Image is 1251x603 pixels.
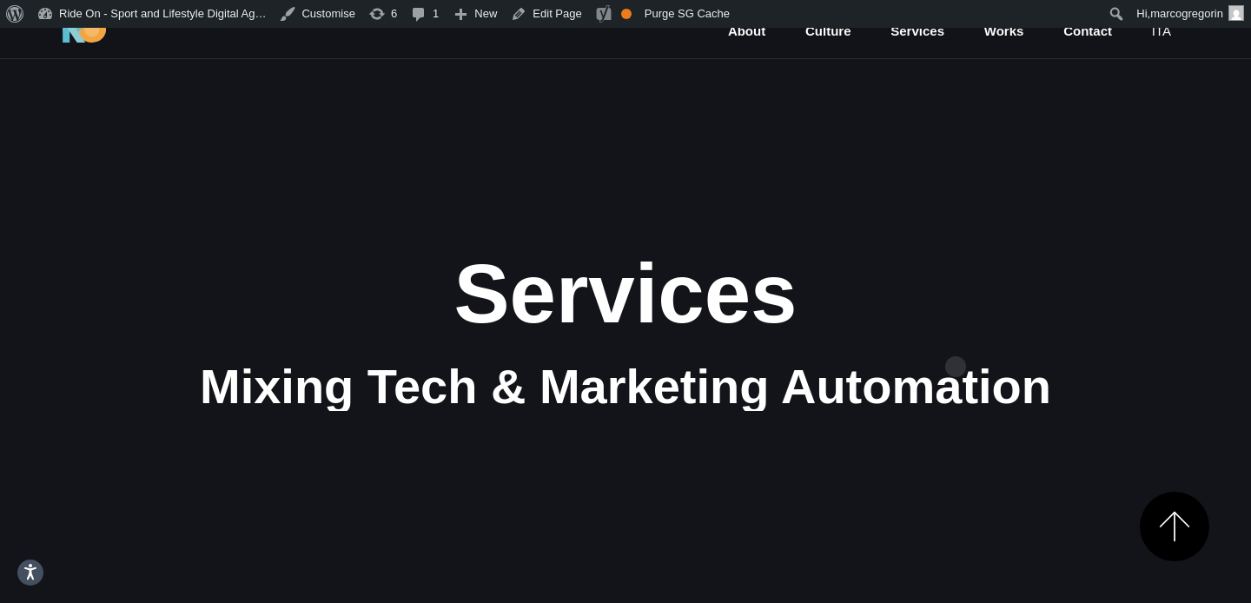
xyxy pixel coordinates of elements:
a: Works [983,22,1026,42]
div: Services [104,248,1147,340]
a: Contact [1062,22,1114,42]
a: About [726,22,767,42]
a: ita [1150,22,1173,42]
a: Culture [804,22,853,42]
div: OK [621,9,632,19]
span: marcogregorin [1150,7,1223,20]
a: Services [889,22,946,42]
div: Mixing Tech & Marketing Automation [104,362,1147,411]
img: Ride On Agency [63,16,106,43]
